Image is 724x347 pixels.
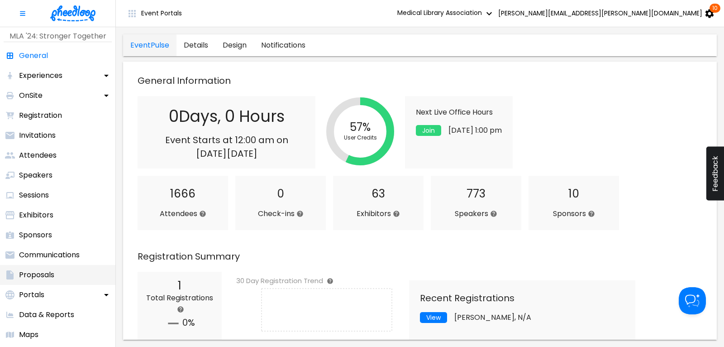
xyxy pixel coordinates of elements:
[19,170,52,181] p: Speakers
[19,130,56,141] p: Invitations
[426,314,441,321] span: View
[420,312,447,323] button: View
[448,125,502,136] p: [DATE] 1:00 pm
[145,147,308,160] p: [DATE] [DATE]
[340,208,416,219] p: Exhibitors
[4,31,112,42] p: MLA '24: Stronger Together
[123,34,176,56] a: general-tab-EventPulse
[19,329,38,340] p: Maps
[145,279,214,293] h2: 1
[420,291,624,305] p: Recent Registrations
[119,5,189,23] button: Event Portals
[416,125,441,136] button: Join
[145,208,221,219] p: Attendees
[344,134,377,142] div: User Credits
[679,287,706,314] iframe: Help Scout Beacon - Open
[536,208,612,219] p: Sponsors
[340,187,416,201] h2: 63
[711,156,719,192] span: Feedback
[438,187,514,201] h2: 773
[536,187,612,201] h2: 10
[438,208,514,219] p: Speakers
[145,133,308,147] p: Event Starts at 12:00 am on
[19,50,48,61] p: General
[395,5,496,23] button: Medical Library Association
[397,8,495,17] span: Medical Library Association
[243,208,319,219] p: Check-ins
[19,289,44,300] p: Portals
[710,4,720,13] span: 10
[498,10,702,17] span: [PERSON_NAME][EMAIL_ADDRESS][PERSON_NAME][DOMAIN_NAME]
[145,293,214,314] p: Total Registrations
[145,314,214,333] h2: 0%
[454,312,531,323] p: [PERSON_NAME], N/A
[254,34,313,56] a: general-tab-notifications
[588,210,595,217] svg: Represents the total # of approved Sponsors represented at your event.
[215,34,254,56] a: general-tab-design
[416,107,510,118] p: Next Live Office Hours
[416,125,448,136] a: Join
[296,210,304,217] svg: The total number of attendees who have checked into your event.
[50,5,95,21] img: logo
[19,190,49,201] p: Sessions
[243,187,319,201] h2: 0
[19,90,43,101] p: OnSite
[490,210,497,217] svg: Represents the total # of Speakers represented at your event.
[145,187,221,201] h2: 1666
[350,121,371,134] div: 57%
[138,248,710,265] p: Registration Summary
[19,150,57,161] p: Attendees
[145,107,308,126] h2: 0 Days , 0 Hours
[19,210,53,221] p: Exhibitors
[236,275,416,286] h6: 30 Day Registration Trend
[176,34,215,56] a: general-tab-details
[19,70,62,81] p: Experiences
[19,250,80,260] p: Communications
[393,210,400,217] svg: Represents the total # of approved Exhibitors represented at your event.
[138,72,710,89] p: General Information
[422,127,435,134] span: Join
[19,309,74,320] p: Data & Reports
[19,230,52,241] p: Sponsors
[199,210,206,217] svg: The total number of attendees at your event consuming user credits. This number does not include ...
[19,270,54,280] p: Proposals
[123,34,313,56] div: general tabs
[141,10,182,17] span: Event Portals
[177,306,184,313] svg: This number represents the total number of completed registrations at your event. The percentage ...
[496,5,717,23] button: [PERSON_NAME][EMAIL_ADDRESS][PERSON_NAME][DOMAIN_NAME] 10
[327,278,333,284] svg: This graph represents the number of total registrations completed per day over the past 30 days o...
[19,110,62,121] p: Registration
